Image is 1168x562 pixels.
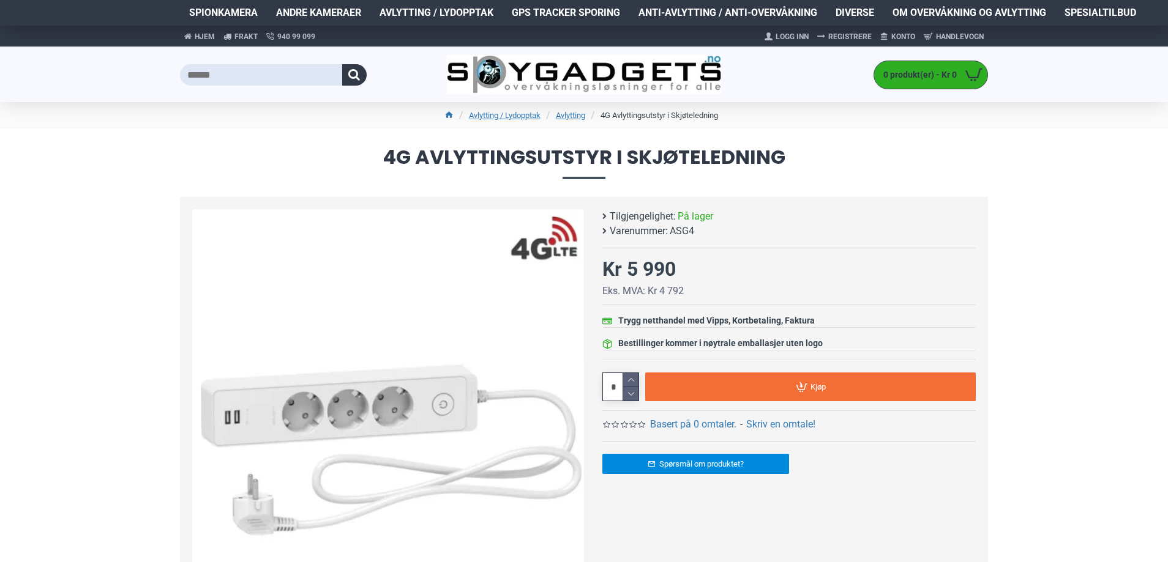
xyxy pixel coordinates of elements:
[891,31,915,42] span: Konto
[219,26,262,47] a: Frakt
[512,6,620,20] span: GPS Tracker Sporing
[556,109,585,122] a: Avlytting
[180,147,988,179] span: 4G Avlyttingsutstyr i Skjøteledning
[234,31,258,42] span: Frakt
[180,26,219,47] a: Hjem
[936,31,984,42] span: Handlevogn
[670,224,694,238] span: ASG4
[189,6,258,20] span: Spionkamera
[277,31,315,42] span: 940 99 099
[828,31,872,42] span: Registrere
[810,383,826,391] span: Kjøp
[836,6,874,20] span: Diverse
[469,109,541,122] a: Avlytting / Lydopptak
[276,6,361,20] span: Andre kameraer
[380,6,493,20] span: Avlytting / Lydopptak
[813,27,876,46] a: Registrere
[678,209,713,224] span: På lager
[874,68,960,81] span: 0 produkt(er) - Kr 0
[195,31,215,42] span: Hjem
[893,6,1046,20] span: Om overvåkning og avlytting
[919,27,988,46] a: Handlevogn
[740,418,743,430] b: -
[610,209,676,224] b: Tilgjengelighet:
[602,254,676,284] div: Kr 5 990
[760,27,813,46] a: Logg Inn
[874,61,987,89] a: 0 produkt(er) - Kr 0
[618,314,815,327] div: Trygg netthandel med Vipps, Kortbetaling, Faktura
[876,27,919,46] a: Konto
[638,6,817,20] span: Anti-avlytting / Anti-overvåkning
[1065,6,1136,20] span: Spesialtilbud
[618,337,823,350] div: Bestillinger kommer i nøytrale emballasjer uten logo
[602,454,789,474] a: Spørsmål om produktet?
[776,31,809,42] span: Logg Inn
[610,224,668,238] b: Varenummer:
[650,417,736,432] a: Basert på 0 omtaler.
[447,55,722,95] img: SpyGadgets.no
[746,417,815,432] a: Skriv en omtale!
